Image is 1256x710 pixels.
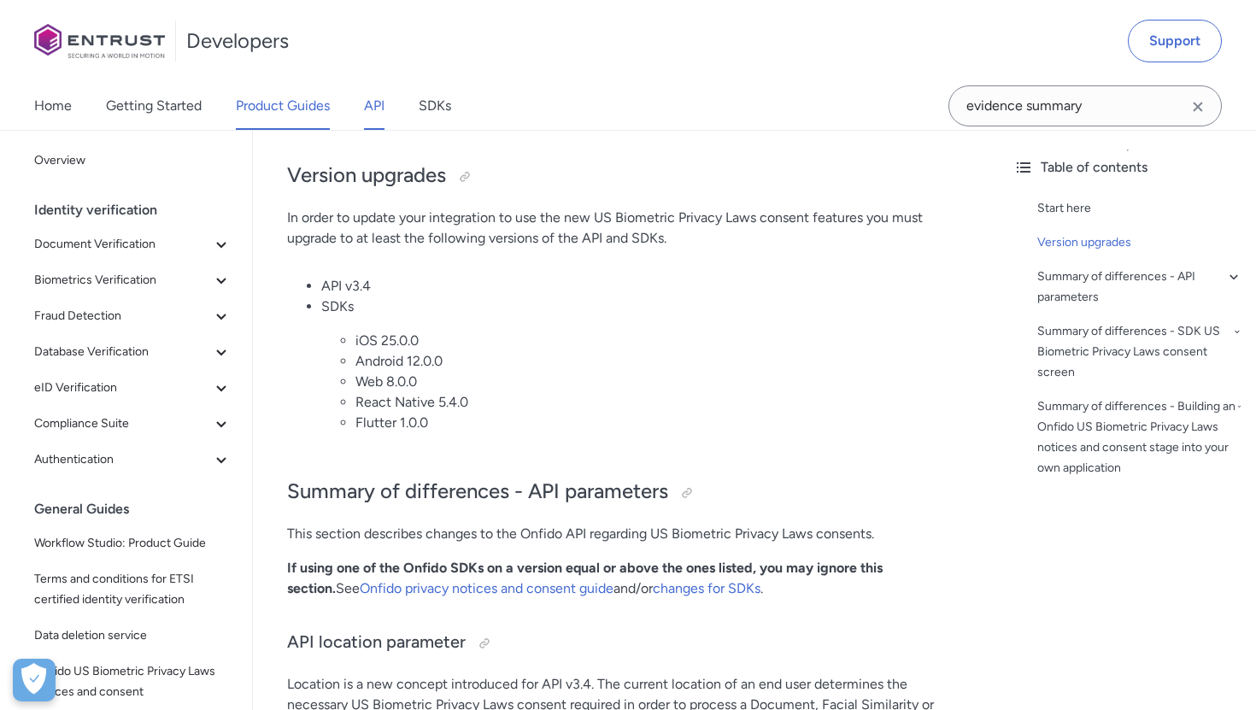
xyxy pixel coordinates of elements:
[27,526,238,560] a: Workflow Studio: Product Guide
[13,659,56,701] div: Cookie Preferences
[321,276,965,296] li: API v3.4
[27,335,238,369] button: Database Verification
[355,351,965,372] li: Android 12.0.0
[287,161,965,191] h2: Version upgrades
[355,413,965,433] li: Flutter 1.0.0
[27,562,238,617] a: Terms and conditions for ETSI certified identity verification
[27,299,238,333] button: Fraud Detection
[186,27,289,55] h1: Developers
[27,144,238,178] a: Overview
[1128,20,1222,62] a: Support
[27,227,238,261] button: Document Verification
[34,150,232,171] span: Overview
[948,85,1222,126] input: Onfido search input field
[1037,396,1242,478] a: Summary of differences - Building an Onfido US Biometric Privacy Laws notices and consent stage i...
[27,407,238,441] button: Compliance Suite
[1037,321,1242,383] a: Summary of differences - SDK US Biometric Privacy Laws consent screen
[355,372,965,392] li: Web 8.0.0
[106,82,202,130] a: Getting Started
[1037,198,1242,219] a: Start here
[34,533,232,554] span: Workflow Studio: Product Guide
[34,82,72,130] a: Home
[364,82,384,130] a: API
[419,82,451,130] a: SDKs
[1188,97,1208,117] svg: Clear search field button
[13,659,56,701] button: Open Preferences
[287,630,965,657] h3: API location parameter
[27,263,238,297] button: Biometrics Verification
[355,392,965,413] li: React Native 5.4.0
[34,342,211,362] span: Database Verification
[653,580,760,596] a: changes for SDKs
[34,270,211,290] span: Biometrics Verification
[34,193,245,227] div: Identity verification
[287,478,965,507] h2: Summary of differences - API parameters
[287,560,883,596] strong: If using one of the Onfido SDKs on a version equal or above the ones listed, you may ignore this ...
[1037,232,1242,253] a: Version upgrades
[34,661,232,702] span: Onfido US Biometric Privacy Laws notices and consent
[287,558,965,599] p: See and/or .
[1037,267,1242,308] a: Summary of differences - API parameters
[1013,157,1242,178] div: Table of contents
[287,208,965,249] p: In order to update your integration to use the new US Biometric Privacy Laws consent features you...
[34,414,211,434] span: Compliance Suite
[27,619,238,653] a: Data deletion service
[236,82,330,130] a: Product Guides
[360,580,613,596] a: Onfido privacy notices and consent guide
[34,449,211,470] span: Authentication
[27,654,238,709] a: Onfido US Biometric Privacy Laws notices and consent
[34,234,211,255] span: Document Verification
[27,443,238,477] button: Authentication
[287,524,965,544] p: This section describes changes to the Onfido API regarding US Biometric Privacy Laws consents.
[27,371,238,405] button: eID Verification
[34,24,165,58] img: Onfido Logo
[34,306,211,326] span: Fraud Detection
[321,296,965,433] li: SDKs
[34,492,245,526] div: General Guides
[34,569,232,610] span: Terms and conditions for ETSI certified identity verification
[355,331,965,351] li: iOS 25.0.0
[34,625,232,646] span: Data deletion service
[34,378,211,398] span: eID Verification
